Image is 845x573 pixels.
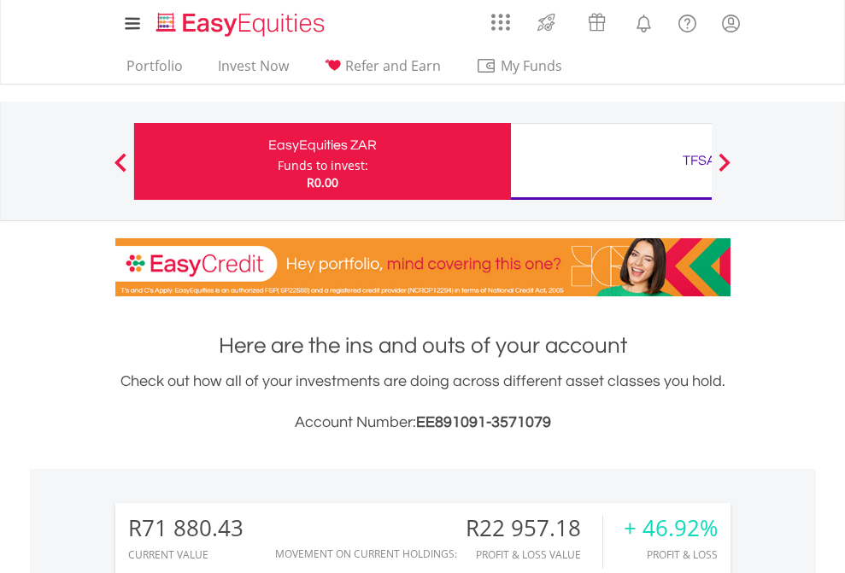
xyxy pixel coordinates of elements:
a: Vouchers [572,4,622,36]
img: thrive-v2.svg [532,9,560,36]
div: EasyEquities ZAR [144,133,501,157]
a: Refer and Earn [317,57,448,84]
div: R71 880.43 [128,516,244,541]
span: R0.00 [307,174,338,190]
img: EasyCredit Promotion Banner [115,238,731,296]
div: Profit & Loss Value [466,549,602,560]
button: Previous [103,161,138,178]
span: EE891091-3571079 [416,414,551,430]
a: Home page [150,4,332,38]
div: Check out how all of your investments are doing across different asset classes you hold. [115,370,731,435]
div: R22 957.18 [466,516,602,541]
div: Movement on Current Holdings: [275,548,457,559]
button: Next [707,161,742,178]
a: Portfolio [120,57,190,84]
img: vouchers-v2.svg [583,9,611,36]
div: CURRENT VALUE [128,549,244,560]
img: EasyEquities_Logo.png [153,10,332,38]
div: Profit & Loss [624,549,718,560]
div: Funds to invest: [278,157,368,174]
span: Refer and Earn [345,56,441,75]
a: AppsGrid [480,4,521,32]
h3: Account Number: [115,411,731,435]
a: FAQ's and Support [666,4,709,38]
a: Notifications [622,4,666,38]
span: My Funds [476,55,588,77]
a: Invest Now [211,57,296,84]
div: + 46.92% [624,516,718,541]
img: grid-menu-icon.svg [491,13,510,32]
h1: Here are the ins and outs of your account [115,330,731,361]
a: My Profile [709,4,753,42]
